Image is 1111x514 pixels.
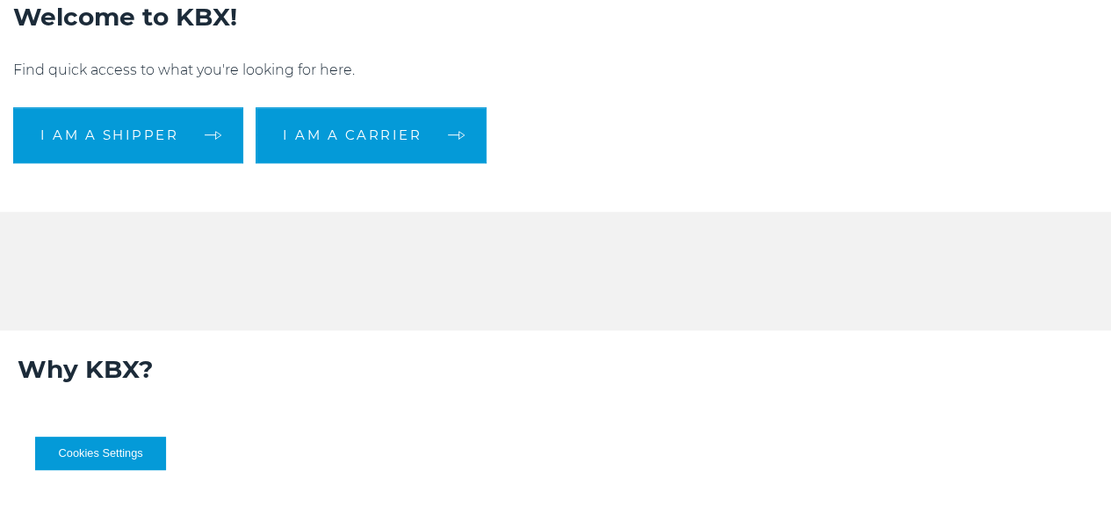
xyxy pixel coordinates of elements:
[13,60,1098,81] p: Find quick access to what you're looking for here.
[256,107,487,163] a: I am a carrier arrow arrow
[13,107,243,163] a: I am a shipper arrow arrow
[35,437,166,470] button: Cookies Settings
[40,128,178,141] span: I am a shipper
[283,128,422,141] span: I am a carrier
[18,352,1093,386] h2: Why KBX?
